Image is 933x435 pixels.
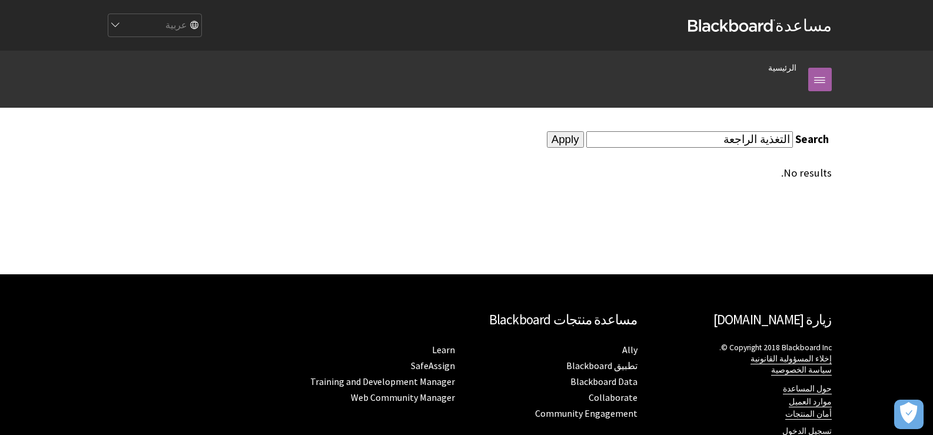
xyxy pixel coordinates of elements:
a: إخلاء المسؤولية القانونية [751,354,832,364]
h2: مساعدة منتجات Blackboard [284,310,638,330]
a: الرئيسية [768,61,796,75]
select: Site Language Selector [107,14,201,38]
a: موارد العميل [789,397,832,407]
a: Learn [432,344,455,356]
a: Community Engagement [535,407,638,420]
a: SafeAssign [411,360,455,372]
strong: Blackboard [688,19,775,32]
a: Collaborate [589,391,638,404]
a: Web Community Manager [351,391,455,404]
a: Training and Development Manager [310,376,455,388]
p: ‎© Copyright 2018 Blackboard Inc. [649,342,832,376]
a: مساعدةBlackboard [688,15,832,36]
input: Apply [547,131,584,148]
a: Blackboard Data [570,376,638,388]
a: سياسة الخصوصية [771,365,832,376]
label: Search [795,132,832,146]
div: No results. [276,167,832,180]
a: أمان المنتجات [785,409,832,420]
a: زيارة [DOMAIN_NAME] [713,311,832,328]
a: حول المساعدة [783,384,832,394]
a: Ally [622,344,638,356]
a: تطبيق Blackboard [566,360,638,372]
button: فتح التفضيلات [894,400,924,429]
